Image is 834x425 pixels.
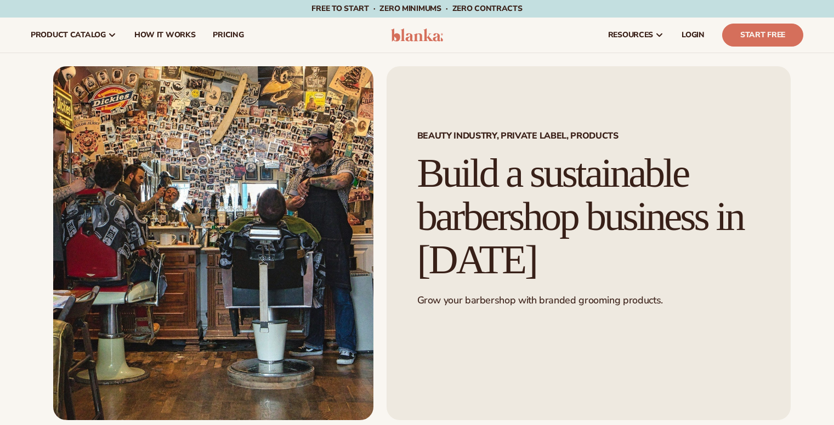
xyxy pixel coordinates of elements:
img: Lively barbershop scene with barbers and clients in a vintage-inspired setting, showcasing the ch... [53,66,373,420]
p: Grow your barbershop with branded grooming products. [417,294,760,307]
a: product catalog [22,18,126,53]
span: pricing [213,31,243,39]
span: Free to start · ZERO minimums · ZERO contracts [311,3,522,14]
a: LOGIN [673,18,713,53]
h1: Build a sustainable barbershop business in [DATE] [417,152,760,281]
span: LOGIN [682,31,705,39]
span: How It Works [134,31,196,39]
span: BEAUTY INDUSTRY, PRIVATE LABEL, PRODUCTS [417,131,760,140]
span: resources [608,31,653,39]
a: resources [599,18,673,53]
a: Start Free [722,24,803,47]
a: pricing [204,18,252,53]
img: logo [391,28,443,42]
span: product catalog [31,31,106,39]
a: How It Works [126,18,205,53]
